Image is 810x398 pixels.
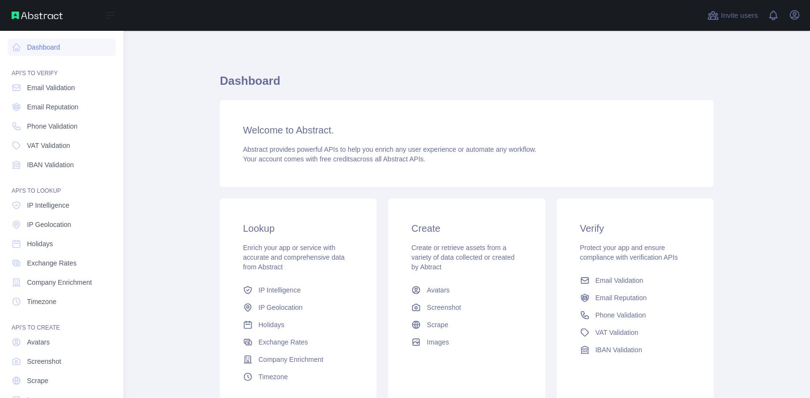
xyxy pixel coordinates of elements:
span: Exchange Rates [258,337,308,347]
a: Email Validation [576,272,694,289]
a: IP Intelligence [8,197,116,214]
span: IP Geolocation [27,220,71,229]
span: Email Validation [27,83,75,93]
a: Timezone [8,293,116,310]
span: Avatars [27,337,50,347]
span: Protect your app and ensure compliance with verification APIs [580,244,678,261]
a: Company Enrichment [239,351,357,368]
span: Email Validation [595,276,643,285]
span: Email Reputation [595,293,647,303]
span: Timezone [258,372,288,382]
span: free credits [320,155,353,163]
a: IP Intelligence [239,281,357,299]
a: Screenshot [8,353,116,370]
div: API'S TO LOOKUP [8,175,116,195]
span: VAT Validation [27,141,70,150]
a: Holidays [239,316,357,333]
a: Screenshot [407,299,526,316]
a: Holidays [8,235,116,252]
a: Phone Validation [576,306,694,324]
a: Avatars [8,333,116,351]
a: Exchange Rates [239,333,357,351]
a: IP Geolocation [239,299,357,316]
h3: Lookup [243,222,353,235]
span: Holidays [27,239,53,249]
a: Images [407,333,526,351]
span: Create or retrieve assets from a variety of data collected or created by Abtract [411,244,514,271]
span: Avatars [427,285,449,295]
span: Scrape [427,320,448,330]
button: Invite users [705,8,760,23]
a: Email Reputation [576,289,694,306]
span: IP Intelligence [27,200,69,210]
a: VAT Validation [576,324,694,341]
span: IP Geolocation [258,303,303,312]
h3: Create [411,222,522,235]
div: API'S TO VERIFY [8,58,116,77]
span: Company Enrichment [27,278,92,287]
span: IBAN Validation [595,345,642,355]
span: Invite users [721,10,758,21]
span: Timezone [27,297,56,306]
a: Avatars [407,281,526,299]
span: IP Intelligence [258,285,301,295]
span: Phone Validation [27,121,78,131]
span: Holidays [258,320,284,330]
h1: Dashboard [220,73,714,96]
span: Exchange Rates [27,258,77,268]
span: Scrape [27,376,48,385]
a: Dashboard [8,39,116,56]
a: Scrape [407,316,526,333]
a: Company Enrichment [8,274,116,291]
a: Email Reputation [8,98,116,116]
span: Phone Validation [595,310,646,320]
span: Screenshot [27,357,61,366]
span: Email Reputation [27,102,79,112]
a: Exchange Rates [8,254,116,272]
a: Timezone [239,368,357,385]
a: IBAN Validation [8,156,116,173]
span: Screenshot [427,303,461,312]
span: Your account comes with across all Abstract APIs. [243,155,425,163]
h3: Welcome to Abstract. [243,123,690,137]
span: Abstract provides powerful APIs to help you enrich any user experience or automate any workflow. [243,146,537,153]
a: Phone Validation [8,118,116,135]
div: API'S TO CREATE [8,312,116,332]
span: IBAN Validation [27,160,74,170]
span: Images [427,337,449,347]
a: IP Geolocation [8,216,116,233]
a: VAT Validation [8,137,116,154]
img: Abstract API [12,12,63,19]
a: Scrape [8,372,116,389]
a: IBAN Validation [576,341,694,358]
a: Email Validation [8,79,116,96]
span: Company Enrichment [258,355,324,364]
h3: Verify [580,222,690,235]
span: Enrich your app or service with accurate and comprehensive data from Abstract [243,244,345,271]
span: VAT Validation [595,328,638,337]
